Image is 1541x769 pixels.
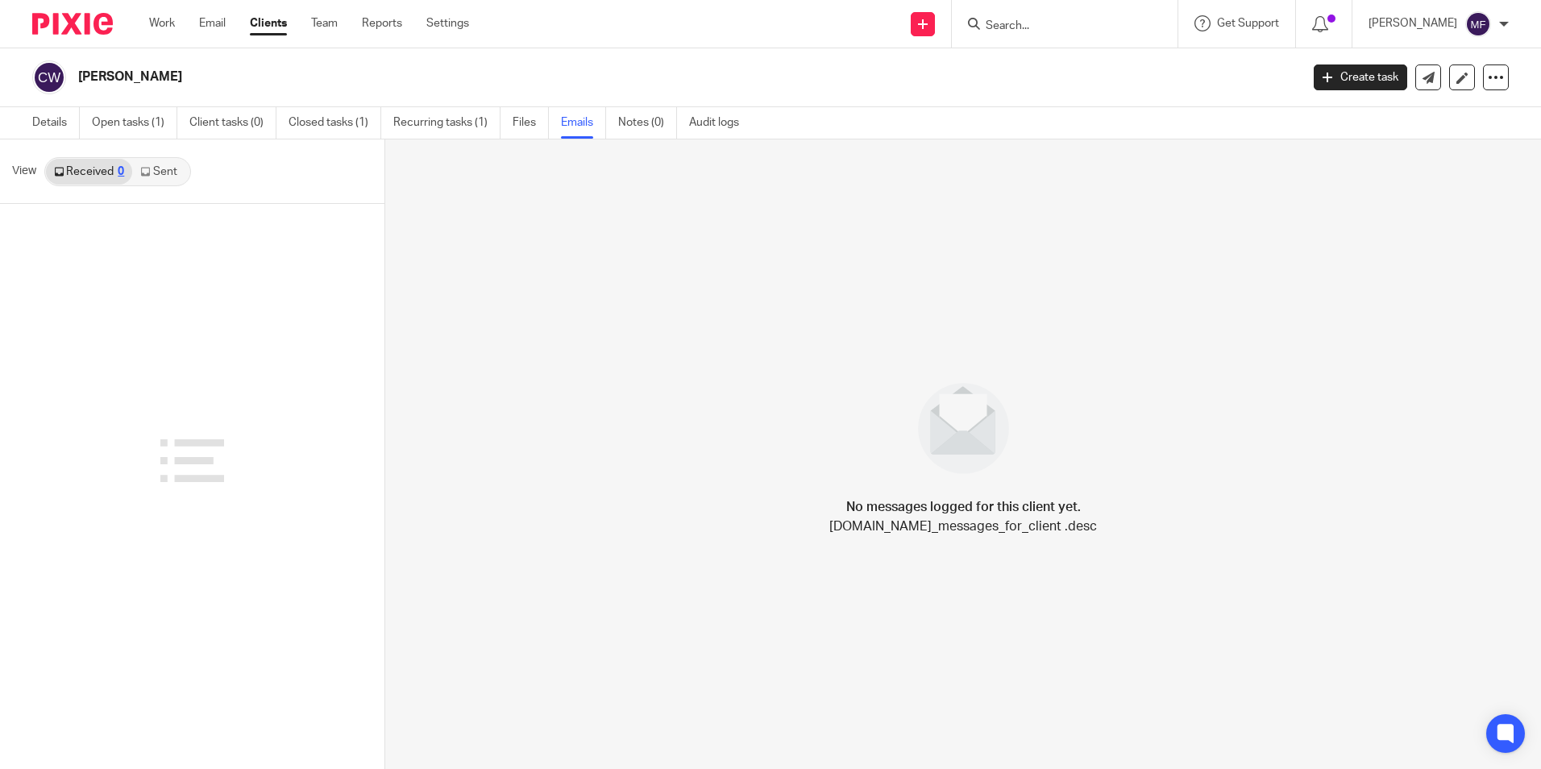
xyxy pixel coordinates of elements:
a: Audit logs [689,107,751,139]
a: Recurring tasks (1) [393,107,501,139]
span: View [12,163,36,180]
img: svg%3E [1465,11,1491,37]
h2: [PERSON_NAME] [78,69,1047,85]
a: Details [32,107,80,139]
div: 0 [118,166,124,177]
a: Client tasks (0) [189,107,276,139]
a: Settings [426,15,469,31]
a: Closed tasks (1) [289,107,381,139]
img: image [908,372,1020,484]
a: Work [149,15,175,31]
span: Get Support [1217,18,1279,29]
h4: No messages logged for this client yet. [846,497,1081,517]
img: Pixie [32,13,113,35]
a: Received0 [46,159,132,185]
a: Sent [132,159,189,185]
a: Files [513,107,549,139]
p: [PERSON_NAME] [1369,15,1457,31]
a: Email [199,15,226,31]
a: Notes (0) [618,107,677,139]
input: Search [984,19,1129,34]
a: Clients [250,15,287,31]
a: Create task [1314,64,1407,90]
a: Open tasks (1) [92,107,177,139]
a: Team [311,15,338,31]
img: svg%3E [32,60,66,94]
p: [DOMAIN_NAME]_messages_for_client .desc [829,517,1097,536]
a: Emails [561,107,606,139]
a: Reports [362,15,402,31]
